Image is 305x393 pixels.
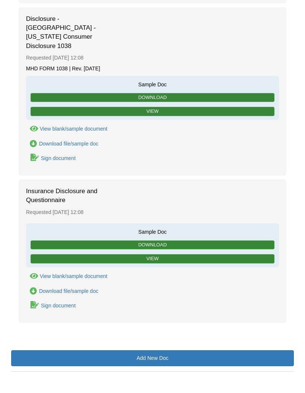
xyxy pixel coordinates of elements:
[30,107,274,116] a: View
[30,80,275,89] span: Sample Doc
[30,227,275,236] span: Sample Doc
[26,140,98,148] a: Download Disclosure - TX - Texas Consumer Disclosure 1038
[41,303,76,309] div: Sign document
[26,205,279,220] div: Requested [DATE] 12:08
[30,255,274,264] a: View
[26,65,279,73] div: MHD FORM 1038 | Rev. [DATE]
[39,288,99,294] div: Download file/sample doc
[26,273,107,281] button: View Insurance Disclosure and Questionnaire
[41,156,76,162] div: Sign document
[26,187,100,205] span: Insurance Disclosure and Questionnaire
[40,126,107,132] div: View blank/sample document
[26,301,76,311] a: Waiting for your co-borrower to e-sign
[26,125,107,133] button: View Disclosure - TX - Texas Consumer Disclosure 1038
[26,51,279,65] div: Requested [DATE] 12:08
[40,274,107,279] div: View blank/sample document
[30,93,274,103] a: Download
[26,153,76,163] a: Waiting for your co-borrower to e-sign
[26,15,100,51] span: Disclosure - [GEOGRAPHIC_DATA] - [US_STATE] Consumer Disclosure 1038
[39,141,99,147] div: Download file/sample doc
[30,241,274,250] a: Download
[11,351,294,367] a: Add New Doc
[26,288,98,295] a: Download Insurance Disclosure and Questionnaire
